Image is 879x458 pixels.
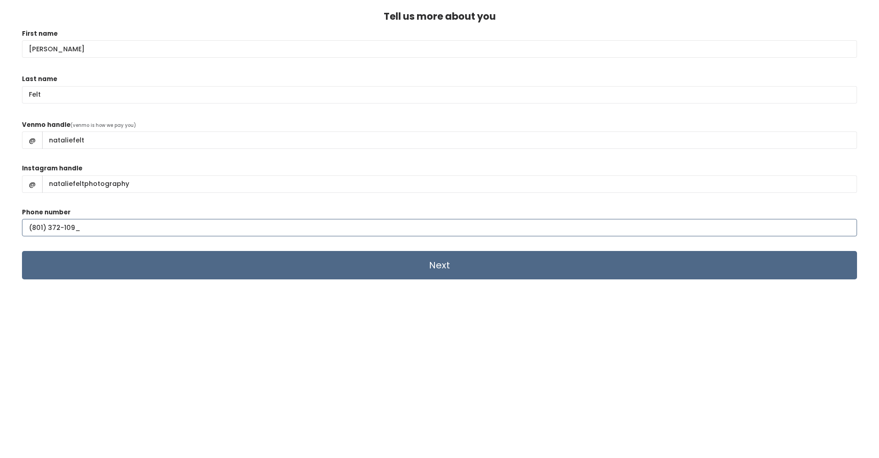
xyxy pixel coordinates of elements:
[22,120,71,130] label: Venmo handle
[42,131,857,149] input: handle
[22,219,857,236] input: (___) ___-____
[42,175,857,193] input: handle
[22,251,857,279] input: Next
[22,29,58,38] label: First name
[22,164,82,173] label: Instagram handle
[384,11,496,22] h4: Tell us more about you
[22,131,43,149] span: @
[22,208,71,217] label: Phone number
[22,75,57,84] label: Last name
[22,175,43,193] span: @
[71,122,136,129] span: (venmo is how we pay you)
